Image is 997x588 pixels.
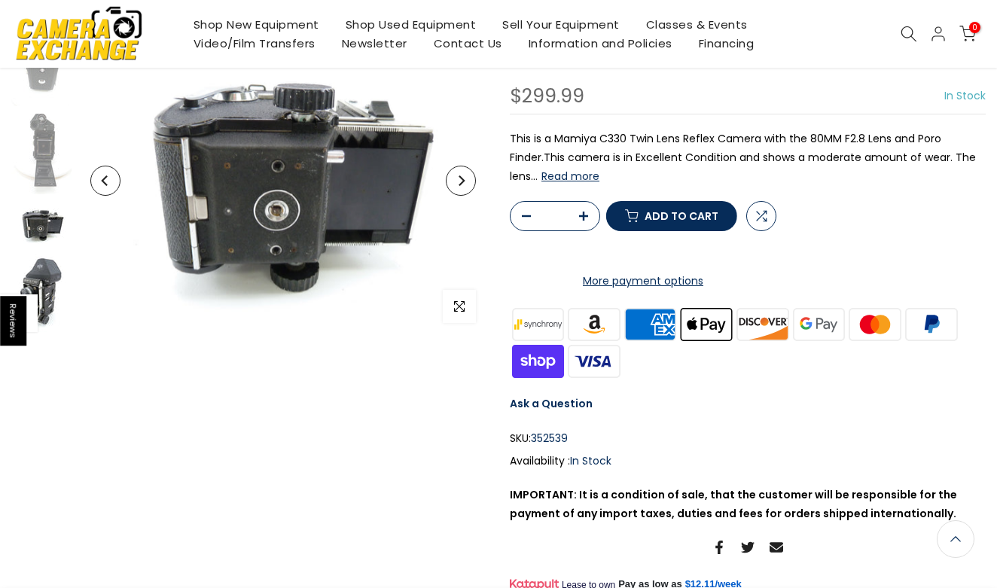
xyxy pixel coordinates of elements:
[531,429,568,448] span: 352539
[741,538,755,556] a: Share on Twitter
[937,520,974,558] a: Back to the top
[770,538,783,556] a: Share on Email
[11,254,72,335] img: Mamiya C330 Camera Outfit with Poro Finder and 80MM f2.8 Lens Medium Format Equipment - Medium Fo...
[180,15,332,34] a: Shop New Equipment
[510,306,566,343] img: synchrony
[510,343,566,379] img: shopify pay
[678,306,735,343] img: apple pay
[489,15,633,34] a: Sell Your Equipment
[566,343,623,379] img: visa
[510,429,986,448] div: SKU:
[446,166,476,196] button: Next
[847,306,904,343] img: master
[959,26,976,42] a: 0
[712,538,726,556] a: Share on Facebook
[510,87,584,106] div: $299.99
[944,88,986,103] span: In Stock
[11,114,72,194] img: Mamiya C330 Camera Outfit with Poro Finder and 80MM f2.8 Lens Medium Format Equipment - Medium Fo...
[608,201,739,231] button: Add to cart
[510,129,986,187] p: This is a Mamiya C330 Twin Lens Reflex Camera with the 80MM F2.8 Lens and Poro Finder.This camera...
[510,452,986,471] div: Availability :
[633,15,761,34] a: Classes & Events
[11,202,72,247] img: Mamiya C330 Camera Outfit with Poro Finder and 80MM f2.8 Lens Medium Format Equipment - Medium Fo...
[685,34,767,53] a: Financing
[515,34,685,53] a: Information and Policies
[510,272,776,291] a: More payment options
[510,396,593,411] a: Ask a Question
[570,453,611,468] span: In Stock
[791,306,847,343] img: google pay
[622,306,678,343] img: american express
[90,166,120,196] button: Previous
[735,306,791,343] img: discover
[180,34,328,53] a: Video/Film Transfers
[79,28,487,334] img: Mamiya C330 Camera Outfit with Poro Finder and 80MM f2.8 Lens Medium Format Equipment - Medium Fo...
[328,34,420,53] a: Newsletter
[510,487,957,521] strong: IMPORTANT: It is a condition of sale, that the customer will be responsible for the payment of an...
[510,28,986,72] h1: Mamiya C330 Camera Outfit with Poro Finder and 80MM f2.8 Lens
[332,15,489,34] a: Shop Used Equipment
[904,306,960,343] img: paypal
[420,34,515,53] a: Contact Us
[969,22,980,33] span: 0
[541,169,599,183] button: Read more
[646,211,720,221] span: Add to cart
[566,306,623,343] img: amazon payments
